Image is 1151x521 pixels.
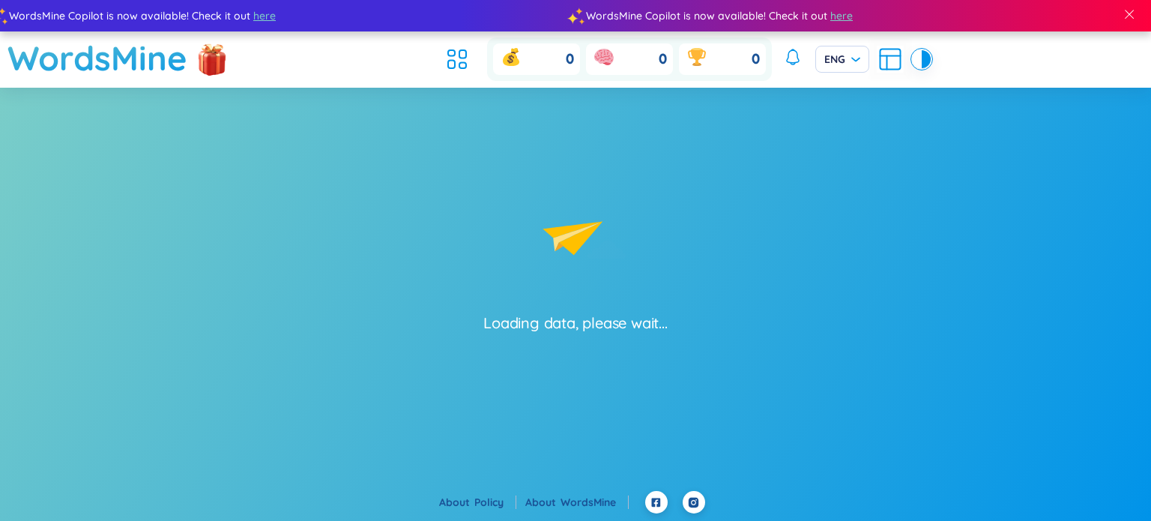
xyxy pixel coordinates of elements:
a: Policy [474,496,516,509]
span: here [830,7,852,24]
img: flashSalesIcon.a7f4f837.png [197,36,227,81]
span: 0 [752,50,760,69]
div: About [439,494,516,511]
span: 0 [566,50,574,69]
div: Loading data, please wait... [483,313,667,334]
div: About [525,494,629,511]
a: WordsMine [561,496,629,509]
span: ENG [824,52,860,67]
span: here [253,7,275,24]
span: 0 [659,50,667,69]
a: WordsMine [7,31,187,85]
